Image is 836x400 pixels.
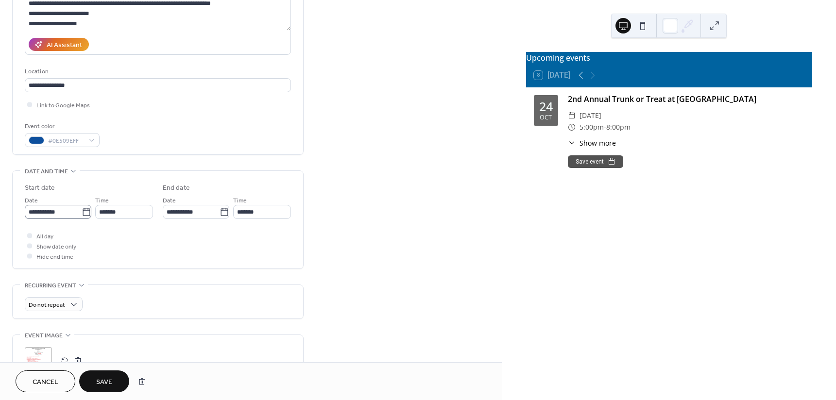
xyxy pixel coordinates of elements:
span: Do not repeat [29,300,65,311]
button: Save [79,370,129,392]
div: Location [25,67,289,77]
span: Time [95,196,109,206]
div: ; [25,347,52,374]
div: Event color [25,121,98,132]
span: Time [233,196,247,206]
span: All day [36,232,53,242]
button: Save event [568,155,623,168]
button: Cancel [16,370,75,392]
div: 2nd Annual Trunk or Treat at [GEOGRAPHIC_DATA] [568,93,804,105]
div: 24 [539,100,553,113]
span: Recurring event [25,281,76,291]
div: End date [163,183,190,193]
div: Start date [25,183,55,193]
div: AI Assistant [47,40,82,50]
span: 8:00pm [606,121,631,133]
span: Link to Google Maps [36,100,90,111]
span: Cancel [33,377,58,387]
span: Show more [580,138,616,148]
span: Date [25,196,38,206]
button: AI Assistant [29,38,89,51]
div: ​ [568,121,576,133]
span: - [604,121,606,133]
span: Date and time [25,167,68,177]
button: ​Show more [568,138,616,148]
span: Date [163,196,176,206]
span: #0E509EFF [48,136,84,146]
span: Hide end time [36,252,73,262]
span: Save [96,377,112,387]
div: Upcoming events [526,52,812,64]
span: Show date only [36,242,76,252]
div: ​ [568,110,576,121]
div: ​ [568,138,576,148]
div: Oct [540,115,552,121]
span: Event image [25,331,63,341]
span: [DATE] [580,110,601,121]
span: 5:00pm [580,121,604,133]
